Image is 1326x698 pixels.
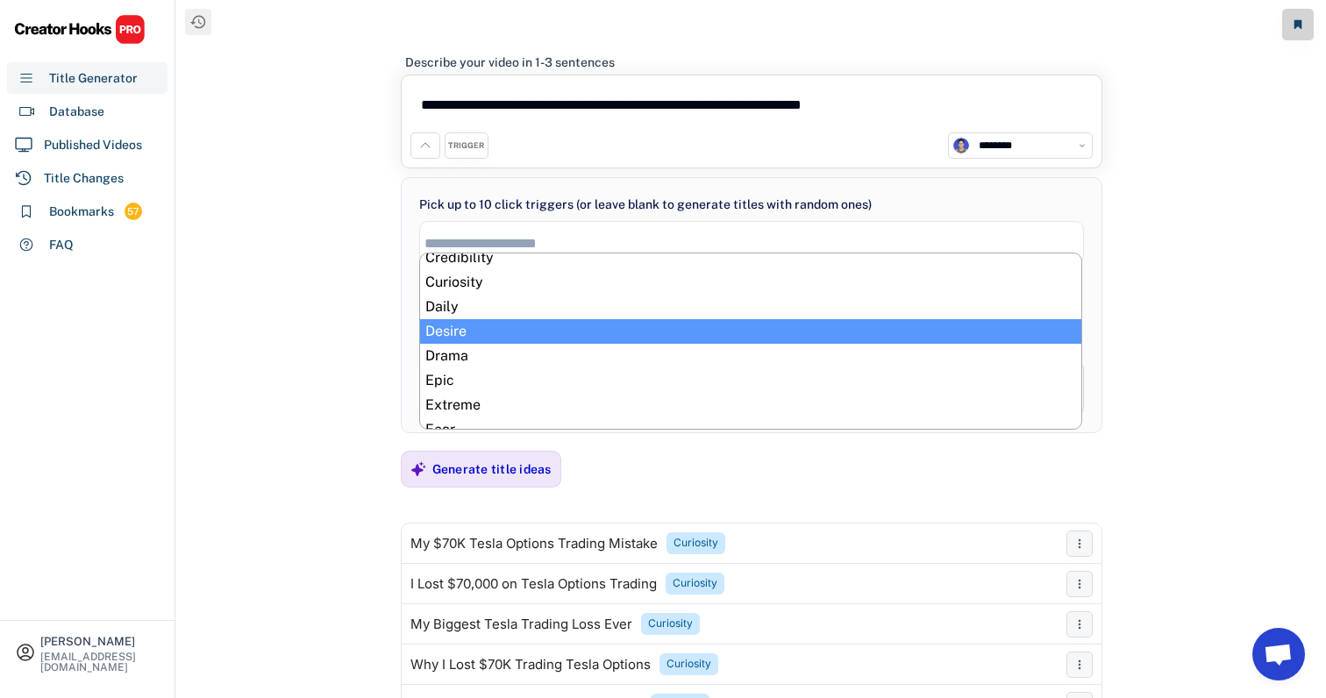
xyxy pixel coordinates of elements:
div: Curiosity [667,657,711,672]
div: Published Videos [44,136,142,154]
div: My Biggest Tesla Trading Loss Ever [410,617,632,631]
div: Describe your video in 1-3 sentences [405,54,615,70]
div: Title Changes [44,169,124,188]
img: CHPRO%20Logo.svg [14,14,146,45]
div: FAQ [49,236,74,254]
li: Fear [420,417,1081,442]
li: Daily [420,295,1081,319]
li: Curiosity [420,270,1081,295]
div: My $70K Tesla Options Trading Mistake [410,537,658,551]
div: [PERSON_NAME] [40,636,160,647]
div: Database [49,103,104,121]
div: I Lost $70,000 on Tesla Options Trading [410,577,657,591]
a: Open chat [1252,628,1305,680]
li: Extreme [420,393,1081,417]
div: 57 [125,204,142,219]
div: Bookmarks [49,203,114,221]
li: Desire [420,319,1081,344]
li: Credibility [420,246,1081,270]
div: Title Generator [49,69,138,88]
div: Curiosity [673,576,717,591]
div: Why I Lost $70K Trading Tesla Options [410,658,651,672]
li: Drama [420,344,1081,368]
div: Generate title ideas [432,461,552,477]
div: Curiosity [648,616,693,631]
li: Epic [420,368,1081,393]
div: Pick up to 10 click triggers (or leave blank to generate titles with random ones) [419,196,872,214]
img: channels4_profile.jpg [953,138,969,153]
div: [EMAIL_ADDRESS][DOMAIN_NAME] [40,652,160,673]
div: Curiosity [674,536,718,551]
div: TRIGGER [448,140,484,152]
